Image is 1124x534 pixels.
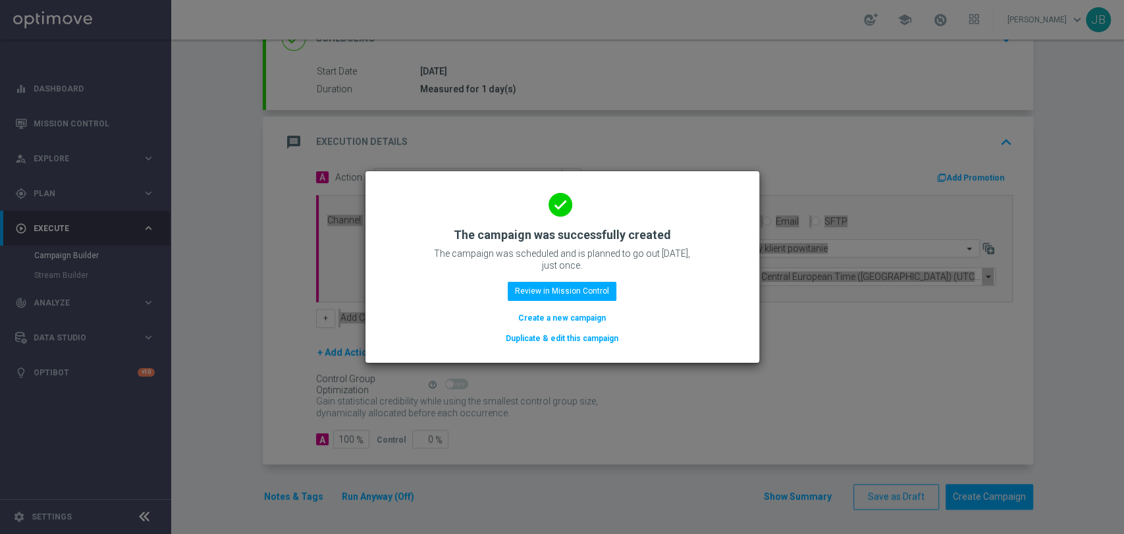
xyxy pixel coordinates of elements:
button: Review in Mission Control [508,282,616,300]
h2: The campaign was successfully created [454,227,671,243]
i: done [549,193,572,217]
p: The campaign was scheduled and is planned to go out [DATE], just once. [431,248,694,271]
button: Create a new campaign [517,311,607,325]
button: Duplicate & edit this campaign [504,331,620,346]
